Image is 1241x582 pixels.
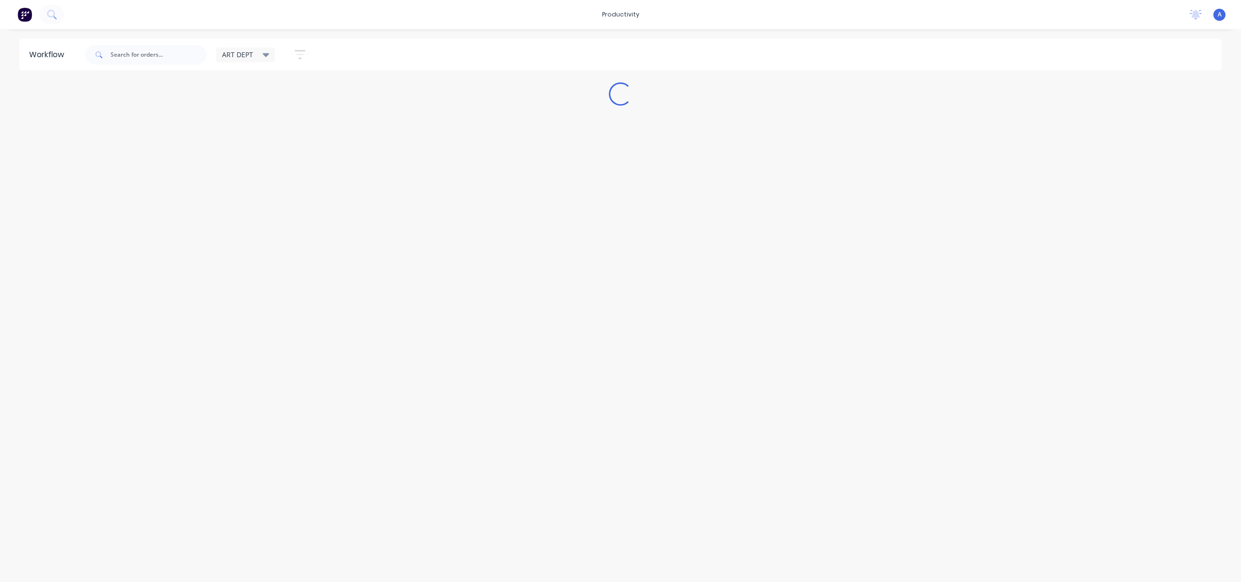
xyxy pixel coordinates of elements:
[1218,10,1222,19] span: A
[29,49,69,61] div: Workflow
[111,45,207,64] input: Search for orders...
[597,7,644,22] div: productivity
[17,7,32,22] img: Factory
[222,49,253,60] span: ART DEPT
